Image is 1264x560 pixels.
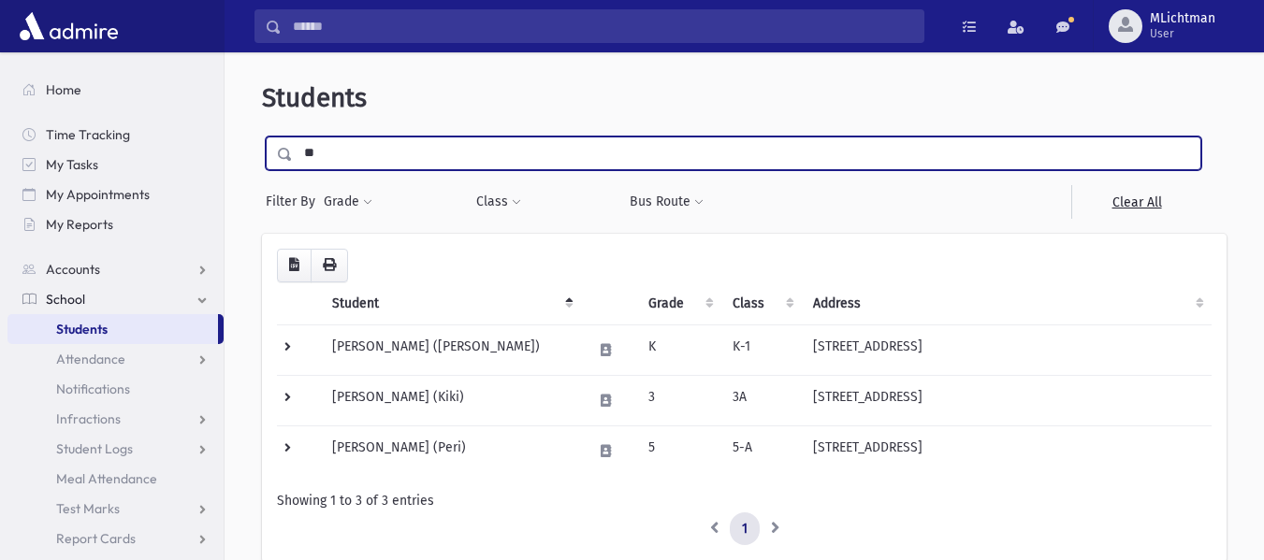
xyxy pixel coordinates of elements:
td: [STREET_ADDRESS] [802,425,1212,476]
td: [PERSON_NAME] ([PERSON_NAME]) [321,324,581,375]
td: [STREET_ADDRESS] [802,375,1212,425]
th: Grade: activate to sort column ascending [637,282,721,325]
a: Time Tracking [7,120,224,150]
span: Home [46,81,81,98]
span: Infractions [56,410,121,427]
a: Students [7,314,218,344]
td: 5-A [721,425,802,476]
input: Search [282,9,923,43]
button: CSV [277,249,312,282]
span: Test Marks [56,500,120,517]
a: Student Logs [7,434,224,464]
a: Meal Attendance [7,464,224,494]
button: Bus Route [629,185,705,219]
a: Attendance [7,344,224,374]
a: 1 [730,512,760,546]
a: School [7,284,224,314]
div: Showing 1 to 3 of 3 entries [277,491,1212,510]
a: Accounts [7,254,224,284]
td: K [637,324,721,375]
span: MLichtman [1150,11,1215,26]
button: Print [311,249,348,282]
span: Time Tracking [46,126,130,143]
span: User [1150,26,1215,41]
span: My Reports [46,216,113,233]
span: Notifications [56,381,130,397]
th: Address: activate to sort column ascending [802,282,1212,325]
span: Accounts [46,261,100,278]
span: Attendance [56,351,125,367]
td: K-1 [721,324,802,375]
a: Notifications [7,374,224,404]
span: Student Logs [56,440,133,457]
span: School [46,291,85,308]
a: Clear All [1071,185,1201,219]
a: Test Marks [7,494,224,524]
a: Home [7,75,224,105]
td: 5 [637,425,721,476]
span: Report Cards [56,530,136,547]
td: [PERSON_NAME] (Peri) [321,425,581,476]
span: My Tasks [46,156,98,173]
span: My Appointments [46,186,150,203]
button: Grade [323,185,373,219]
th: Class: activate to sort column ascending [721,282,802,325]
th: Student: activate to sort column descending [321,282,581,325]
td: [STREET_ADDRESS] [802,324,1212,375]
a: My Tasks [7,150,224,179]
td: [PERSON_NAME] (Kiki) [321,375,581,425]
button: Class [475,185,522,219]
a: My Reports [7,209,224,239]
a: My Appointments [7,179,224,209]
span: Students [262,82,367,113]
td: 3 [637,375,721,425]
span: Filter By [266,192,323,211]
td: 3A [721,375,802,425]
span: Meal Attendance [56,470,157,487]
img: AdmirePro [15,7,123,45]
a: Report Cards [7,524,224,553]
a: Infractions [7,404,224,434]
span: Students [56,321,108,337]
